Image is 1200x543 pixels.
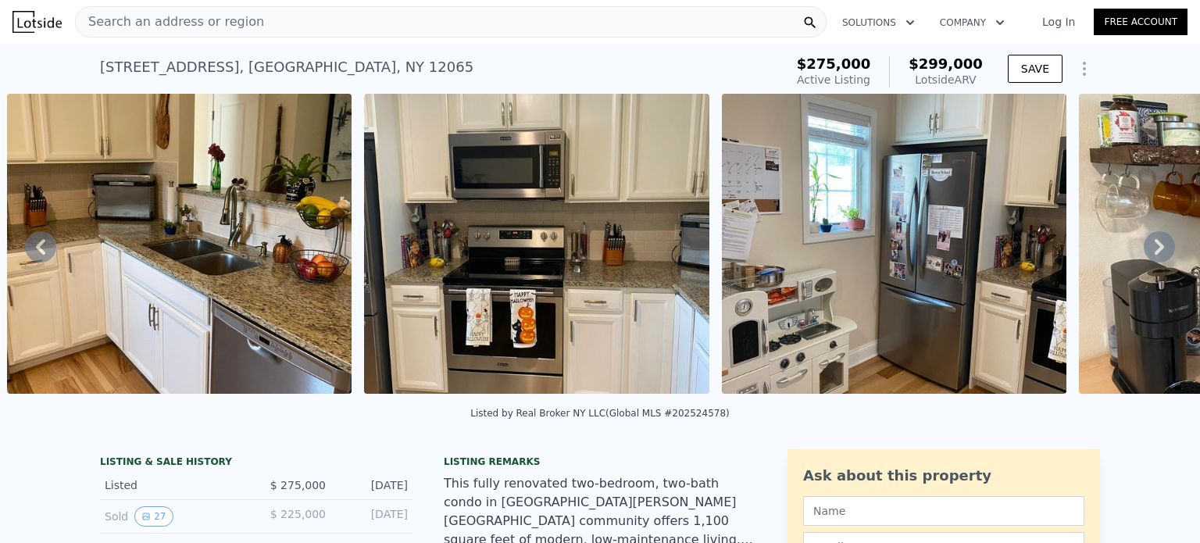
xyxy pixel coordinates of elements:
[722,94,1067,394] img: Sale: 167565816 Parcel: 78742973
[7,94,352,394] img: Sale: 167565816 Parcel: 78742973
[134,506,173,527] button: View historical data
[364,94,709,394] img: Sale: 167565816 Parcel: 78742973
[338,506,408,527] div: [DATE]
[338,477,408,493] div: [DATE]
[797,55,871,72] span: $275,000
[909,55,983,72] span: $299,000
[105,506,244,527] div: Sold
[270,508,326,520] span: $ 225,000
[1094,9,1187,35] a: Free Account
[444,455,756,468] div: Listing remarks
[1008,55,1062,83] button: SAVE
[927,9,1017,37] button: Company
[12,11,62,33] img: Lotside
[100,455,412,471] div: LISTING & SALE HISTORY
[803,465,1084,487] div: Ask about this property
[797,73,870,86] span: Active Listing
[1069,53,1100,84] button: Show Options
[105,477,244,493] div: Listed
[803,496,1084,526] input: Name
[1023,14,1094,30] a: Log In
[830,9,927,37] button: Solutions
[100,56,473,78] div: [STREET_ADDRESS] , [GEOGRAPHIC_DATA] , NY 12065
[909,72,983,88] div: Lotside ARV
[76,13,264,31] span: Search an address or region
[470,408,729,419] div: Listed by Real Broker NY LLC (Global MLS #202524578)
[270,479,326,491] span: $ 275,000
